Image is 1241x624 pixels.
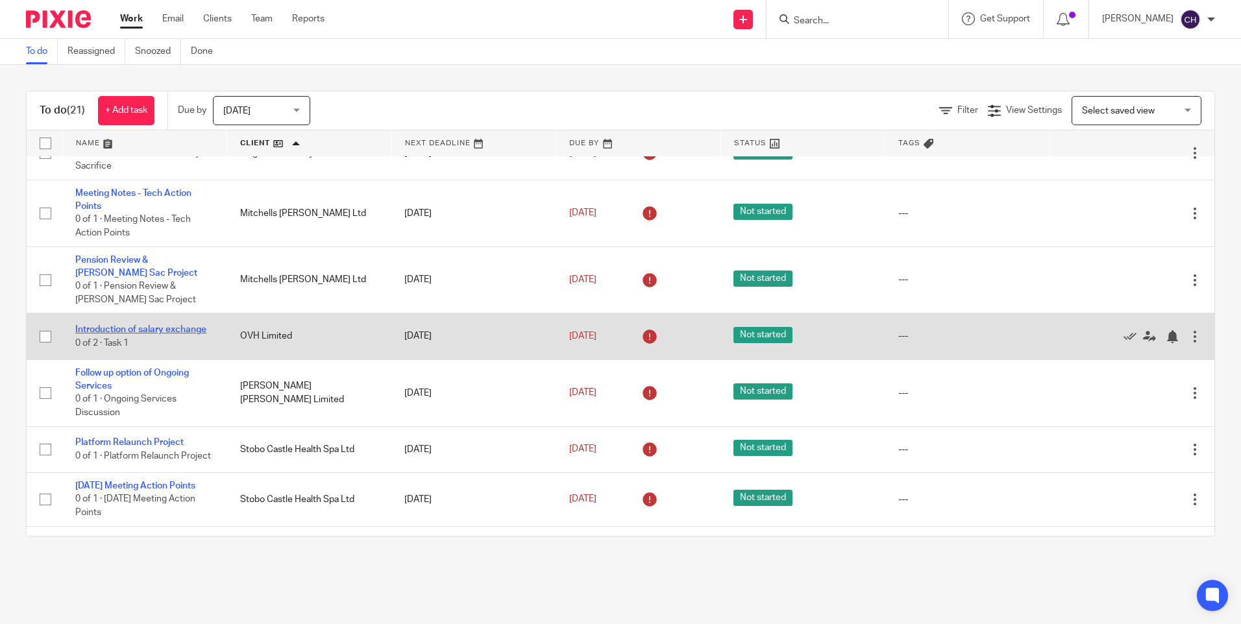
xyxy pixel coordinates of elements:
[733,440,793,456] span: Not started
[569,275,596,284] span: [DATE]
[75,451,211,461] span: 0 of 1 · Platform Relaunch Project
[227,526,392,572] td: [DATE] [PERSON_NAME] [MEDICAL_DATA] Ltd
[227,313,392,359] td: OVH Limited
[733,383,793,400] span: Not started
[569,495,596,504] span: [DATE]
[957,106,978,115] span: Filter
[898,273,1037,286] div: ---
[75,395,177,418] span: 0 of 1 · Ongoing Services Discussion
[191,39,223,64] a: Done
[162,12,184,25] a: Email
[75,339,129,348] span: 0 of 2 · Task 1
[569,389,596,398] span: [DATE]
[391,313,556,359] td: [DATE]
[75,282,196,305] span: 0 of 1 · Pension Review & [PERSON_NAME] Sac Project
[227,473,392,526] td: Stobo Castle Health Spa Ltd
[898,443,1037,456] div: ---
[75,481,195,490] a: [DATE] Meeting Action Points
[75,325,206,334] a: Introduction of salary exchange
[733,204,793,220] span: Not started
[569,149,596,158] span: [DATE]
[75,189,191,211] a: Meeting Notes - Tech Action Points
[793,16,909,27] input: Search
[75,438,184,447] a: Platform Relaunch Project
[569,209,596,218] span: [DATE]
[98,96,154,125] a: + Add task
[68,39,125,64] a: Reassigned
[75,368,189,390] a: Follow up option of Ongoing Services
[292,12,325,25] a: Reports
[569,445,596,454] span: [DATE]
[1102,12,1173,25] p: [PERSON_NAME]
[75,256,197,278] a: Pension Review & [PERSON_NAME] Sac Project
[733,270,793,287] span: Not started
[75,149,200,171] span: 0 of 1 · Possible Pension Salary Sacrifice
[980,14,1030,23] span: Get Support
[178,104,206,117] p: Due by
[569,331,596,341] span: [DATE]
[733,490,793,506] span: Not started
[391,180,556,246] td: [DATE]
[898,387,1037,400] div: ---
[26,39,58,64] a: To do
[203,12,232,25] a: Clients
[135,39,181,64] a: Snoozed
[391,359,556,426] td: [DATE]
[733,327,793,343] span: Not started
[75,495,195,518] span: 0 of 1 · [DATE] Meeting Action Points
[391,526,556,572] td: [DATE]
[75,215,191,238] span: 0 of 1 · Meeting Notes - Tech Action Points
[227,246,392,313] td: Mitchells [PERSON_NAME] Ltd
[223,106,251,115] span: [DATE]
[391,473,556,526] td: [DATE]
[227,180,392,246] td: Mitchells [PERSON_NAME] Ltd
[1180,9,1201,30] img: svg%3E
[120,12,143,25] a: Work
[227,426,392,472] td: Stobo Castle Health Spa Ltd
[40,104,85,117] h1: To do
[1082,106,1155,115] span: Select saved view
[1006,106,1062,115] span: View Settings
[1124,330,1143,342] a: Mark as done
[391,426,556,472] td: [DATE]
[898,139,920,147] span: Tags
[898,207,1037,220] div: ---
[898,330,1037,342] div: ---
[251,12,273,25] a: Team
[26,10,91,28] img: Pixie
[67,105,85,115] span: (21)
[227,359,392,426] td: [PERSON_NAME] [PERSON_NAME] Limited
[391,246,556,313] td: [DATE]
[898,493,1037,506] div: ---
